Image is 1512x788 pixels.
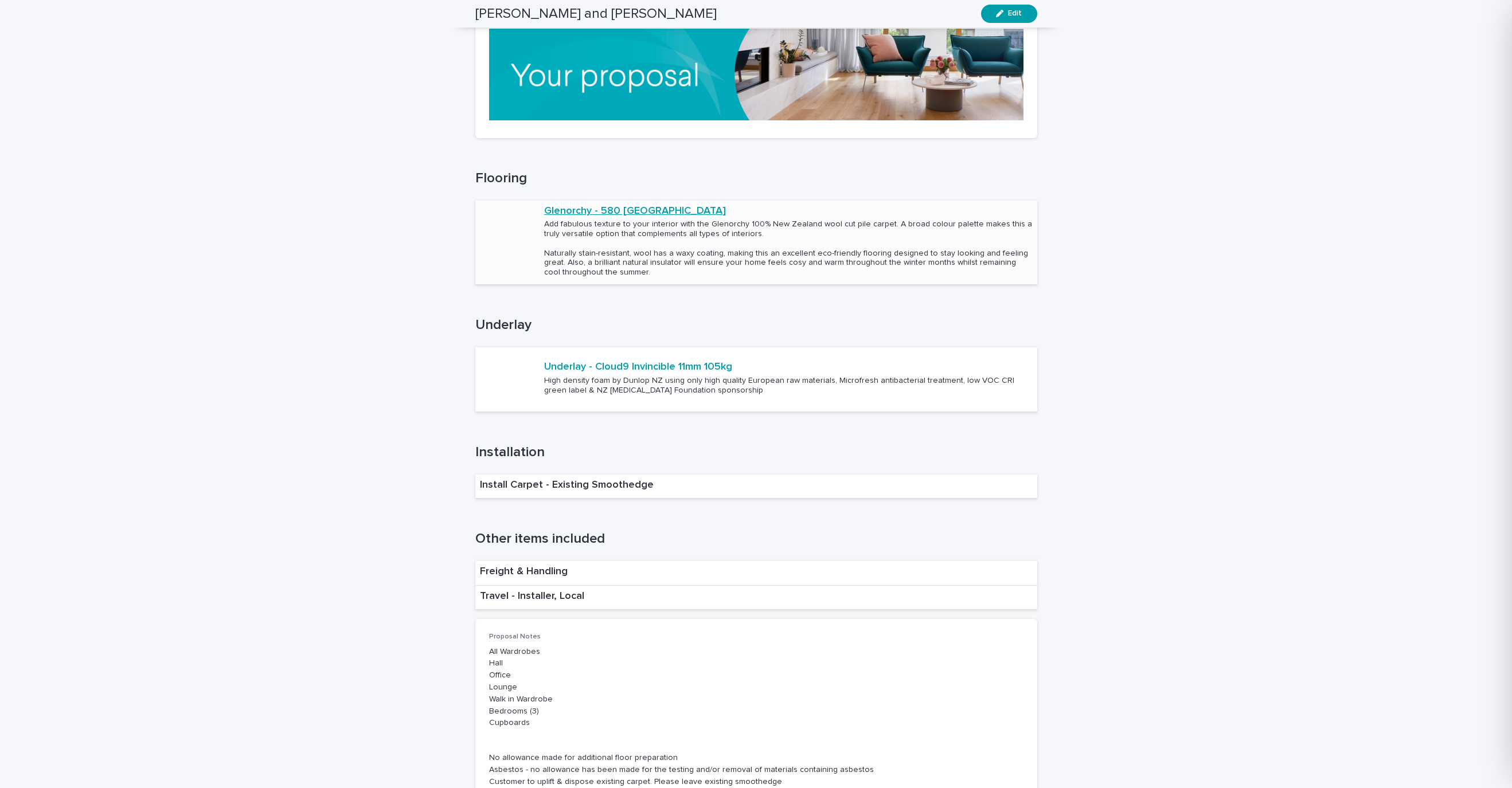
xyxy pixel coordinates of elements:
h1: Installation [475,444,1037,461]
a: Freight & Handling [475,561,1037,586]
h2: [PERSON_NAME] and [PERSON_NAME] [475,6,717,22]
button: Edit [981,5,1037,23]
p: Install Carpet - Existing Smoothedge [480,479,654,492]
a: Underlay - Cloud9 Invincible 11mm 105kg High density foam by Dunlop NZ using only high quality Eu... [475,347,1037,412]
p: High density foam by Dunlop NZ using only high quality European raw materials, Microfresh antibac... [544,376,1033,395]
h1: Underlay [475,317,1037,334]
a: Glenorchy - 580 [GEOGRAPHIC_DATA] Add fabulous texture to your interior with the Glenorchy 100% N... [475,201,1037,285]
p: Travel - Installer, Local [480,590,584,603]
a: Glenorchy - 580 [GEOGRAPHIC_DATA] [544,205,726,218]
span: Proposal Notes [489,633,541,640]
span: Edit [1008,9,1022,18]
p: All Wardrobes Hall Office Lounge Walk in Wardrobe Bedrooms (3) Cupboards [489,646,1023,730]
p: Freight & Handling [480,566,568,578]
p: Add fabulous texture to your interior with the Glenorchy 100% New Zealand wool cut pile carpet. A... [544,219,1033,277]
a: Install Carpet - Existing Smoothedge [475,475,1037,499]
img: Djmis0fwPlrbv5hQi1QMAAAAASUVORK5CYII= [489,29,1023,120]
h1: Other items included [475,531,1037,547]
a: Underlay - Cloud9 Invincible 11mm 105kg [544,361,732,374]
h1: Flooring [475,170,1037,187]
a: Travel - Installer, Local [475,586,1037,610]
